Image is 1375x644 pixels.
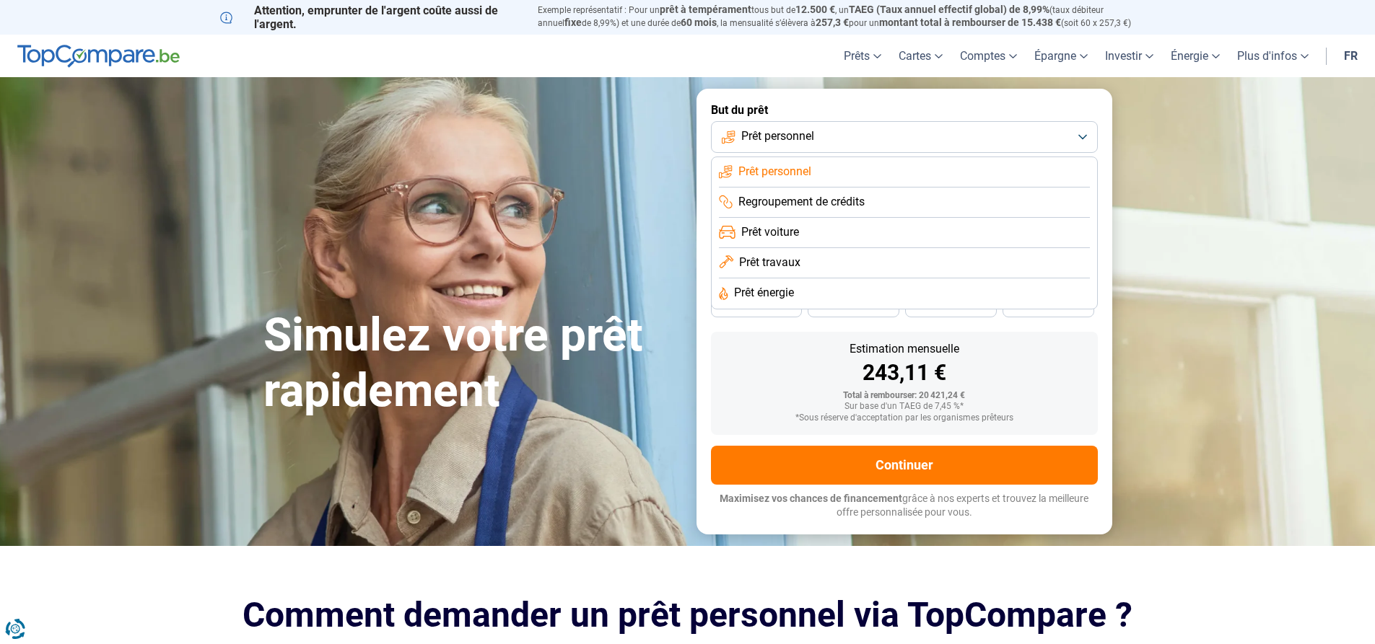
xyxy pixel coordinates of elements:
[711,121,1098,153] button: Prêt personnel
[741,302,772,311] span: 42 mois
[723,343,1086,355] div: Estimation mensuelle
[1026,35,1096,77] a: Épargne
[17,45,180,68] img: TopCompare
[711,103,1098,117] label: But du prêt
[723,413,1086,423] div: *Sous réserve d'acceptation par les organismes prêteurs
[723,391,1086,401] div: Total à rembourser: 20 421,24 €
[723,362,1086,384] div: 243,11 €
[711,492,1098,520] p: grâce à nos experts et trouvez la meilleure offre personnalisée pour vous.
[220,4,520,31] p: Attention, emprunter de l'argent coûte aussi de l'argent.
[1162,35,1228,77] a: Énergie
[741,224,799,240] span: Prêt voiture
[935,302,967,311] span: 30 mois
[739,255,800,270] span: Prêt travaux
[738,164,811,180] span: Prêt personnel
[835,35,890,77] a: Prêts
[660,4,751,15] span: prêt à tempérament
[741,128,814,144] span: Prêt personnel
[816,17,849,28] span: 257,3 €
[1096,35,1162,77] a: Investir
[951,35,1026,77] a: Comptes
[734,285,794,301] span: Prêt énergie
[879,17,1061,28] span: montant total à rembourser de 15.438 €
[1033,302,1065,311] span: 24 mois
[220,595,1156,635] h2: Comment demander un prêt personnel via TopCompare ?
[681,17,717,28] span: 60 mois
[1228,35,1317,77] a: Plus d'infos
[711,446,1098,485] button: Continuer
[838,302,870,311] span: 36 mois
[795,4,835,15] span: 12.500 €
[564,17,582,28] span: fixe
[723,402,1086,412] div: Sur base d'un TAEG de 7,45 %*
[720,493,902,504] span: Maximisez vos chances de financement
[890,35,951,77] a: Cartes
[1335,35,1366,77] a: fr
[538,4,1156,30] p: Exemple représentatif : Pour un tous but de , un (taux débiteur annuel de 8,99%) et une durée de ...
[263,308,679,419] h1: Simulez votre prêt rapidement
[849,4,1049,15] span: TAEG (Taux annuel effectif global) de 8,99%
[738,194,865,210] span: Regroupement de crédits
